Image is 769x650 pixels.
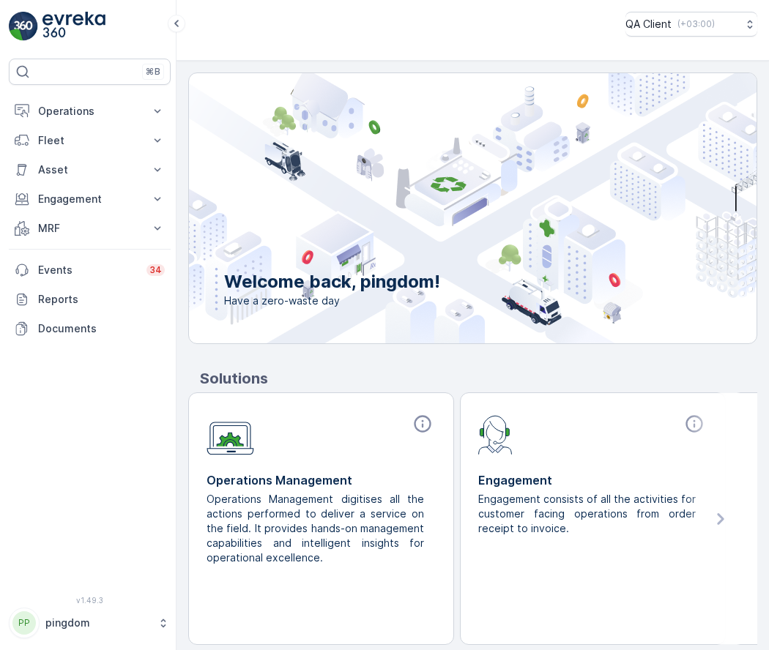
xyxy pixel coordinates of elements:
[207,471,436,489] p: Operations Management
[9,285,171,314] a: Reports
[12,611,36,635] div: PP
[207,492,424,565] p: Operations Management digitises all the actions performed to deliver a service on the field. It p...
[224,294,440,308] span: Have a zero-waste day
[149,264,162,276] p: 34
[9,126,171,155] button: Fleet
[38,104,141,119] p: Operations
[9,184,171,214] button: Engagement
[38,263,138,277] p: Events
[200,367,757,389] p: Solutions
[146,66,160,78] p: ⌘B
[478,492,696,536] p: Engagement consists of all the activities for customer facing operations from order receipt to in...
[38,292,165,307] p: Reports
[9,314,171,343] a: Documents
[9,97,171,126] button: Operations
[38,221,141,236] p: MRF
[38,192,141,206] p: Engagement
[9,214,171,243] button: MRF
[38,321,165,336] p: Documents
[38,162,141,177] p: Asset
[478,471,707,489] p: Engagement
[9,155,171,184] button: Asset
[9,255,171,285] a: Events34
[625,17,672,31] p: QA Client
[45,616,150,630] p: pingdom
[123,73,757,343] img: city illustration
[207,414,254,455] img: module-icon
[478,414,513,455] img: module-icon
[9,596,171,605] span: v 1.49.3
[677,18,715,30] p: ( +03:00 )
[42,12,105,41] img: logo_light-DOdMpM7g.png
[9,12,38,41] img: logo
[224,270,440,294] p: Welcome back, pingdom!
[625,12,757,37] button: QA Client(+03:00)
[9,608,171,638] button: PPpingdom
[38,133,141,148] p: Fleet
